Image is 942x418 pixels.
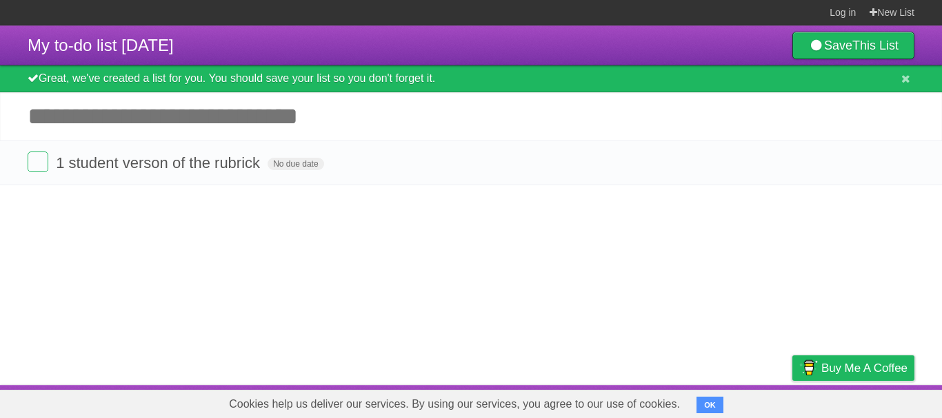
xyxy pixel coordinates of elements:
[609,388,638,415] a: About
[697,397,723,413] button: OK
[799,356,818,379] img: Buy me a coffee
[828,388,914,415] a: Suggest a feature
[792,32,914,59] a: SaveThis List
[28,36,174,54] span: My to-do list [DATE]
[728,388,758,415] a: Terms
[774,388,810,415] a: Privacy
[792,355,914,381] a: Buy me a coffee
[268,158,323,170] span: No due date
[28,151,48,172] label: Done
[821,356,908,380] span: Buy me a coffee
[852,39,899,52] b: This List
[215,390,694,418] span: Cookies help us deliver our services. By using our services, you agree to our use of cookies.
[654,388,710,415] a: Developers
[56,154,263,171] span: 1 student verson of the rubrick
